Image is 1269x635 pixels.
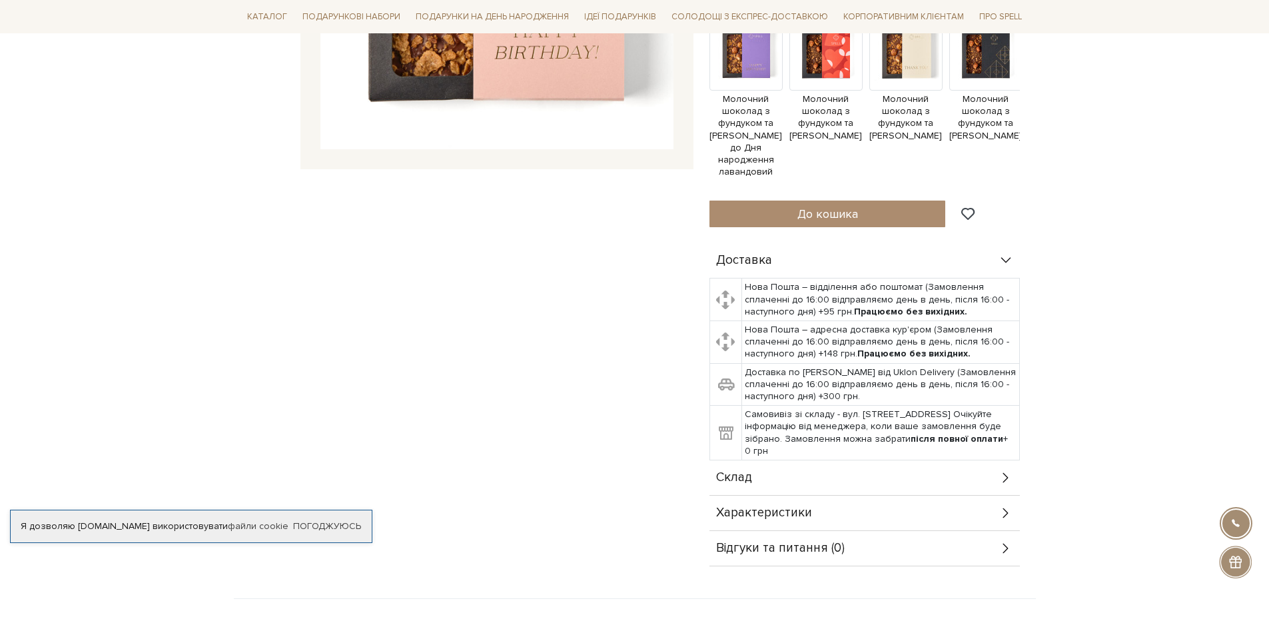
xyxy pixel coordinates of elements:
[857,348,971,359] b: Працюємо без вихідних.
[911,433,1003,444] b: після повної оплати
[789,17,863,91] img: Продукт
[869,47,943,141] a: Молочний шоколад з фундуком та [PERSON_NAME]
[228,520,288,532] a: файли cookie
[297,7,406,27] a: Подарункові набори
[716,507,812,519] span: Характеристики
[242,7,292,27] a: Каталог
[869,93,943,142] span: Молочний шоколад з фундуком та [PERSON_NAME]
[974,7,1027,27] a: Про Spell
[789,93,863,142] span: Молочний шоколад з фундуком та [PERSON_NAME]
[789,47,863,141] a: Молочний шоколад з фундуком та [PERSON_NAME]
[410,7,574,27] a: Подарунки на День народження
[838,7,969,27] a: Корпоративним клієнтам
[742,321,1020,364] td: Нова Пошта – адресна доставка кур'єром (Замовлення сплаченні до 16:00 відправляємо день в день, п...
[949,93,1023,142] span: Молочний шоколад з фундуком та [PERSON_NAME]
[579,7,661,27] a: Ідеї подарунків
[742,406,1020,460] td: Самовивіз зі складу - вул. [STREET_ADDRESS] Очікуйте інформацію від менеджера, коли ваше замовлен...
[797,207,858,221] span: До кошика
[709,201,946,227] button: До кошика
[709,47,783,178] a: Молочний шоколад з фундуком та [PERSON_NAME] до Дня народження лавандовий
[742,279,1020,321] td: Нова Пошта – відділення або поштомат (Замовлення сплаченні до 16:00 відправляємо день в день, піс...
[854,306,967,317] b: Працюємо без вихідних.
[949,17,1023,91] img: Продукт
[949,47,1023,141] a: Молочний шоколад з фундуком та [PERSON_NAME]
[716,255,772,267] span: Доставка
[869,17,943,91] img: Продукт
[716,472,752,484] span: Склад
[709,93,783,178] span: Молочний шоколад з фундуком та [PERSON_NAME] до Дня народження лавандовий
[293,520,361,532] a: Погоджуюсь
[11,520,372,532] div: Я дозволяю [DOMAIN_NAME] використовувати
[742,363,1020,406] td: Доставка по [PERSON_NAME] від Uklon Delivery (Замовлення сплаченні до 16:00 відправляємо день в д...
[709,17,783,91] img: Продукт
[666,5,833,28] a: Солодощі з експрес-доставкою
[716,542,845,554] span: Відгуки та питання (0)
